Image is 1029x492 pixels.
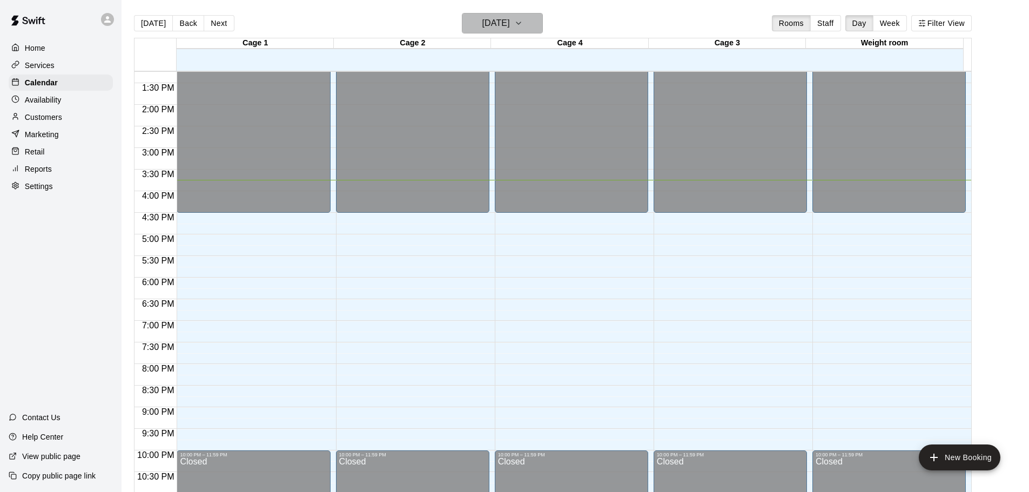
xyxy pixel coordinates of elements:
[204,15,234,31] button: Next
[657,452,804,457] div: 10:00 PM – 11:59 PM
[25,164,52,174] p: Reports
[806,38,963,49] div: Weight room
[482,16,510,31] h6: [DATE]
[25,181,53,192] p: Settings
[462,13,543,33] button: [DATE]
[9,178,113,194] a: Settings
[9,40,113,56] a: Home
[25,95,62,105] p: Availability
[9,75,113,91] a: Calendar
[139,83,177,92] span: 1:30 PM
[139,429,177,438] span: 9:30 PM
[22,470,96,481] p: Copy public page link
[25,43,45,53] p: Home
[919,444,1000,470] button: add
[9,92,113,108] a: Availability
[139,386,177,395] span: 8:30 PM
[816,452,963,457] div: 10:00 PM – 11:59 PM
[810,15,841,31] button: Staff
[139,126,177,136] span: 2:30 PM
[134,472,177,481] span: 10:30 PM
[649,38,806,49] div: Cage 3
[25,112,62,123] p: Customers
[172,15,204,31] button: Back
[22,412,60,423] p: Contact Us
[25,77,58,88] p: Calendar
[339,452,486,457] div: 10:00 PM – 11:59 PM
[139,278,177,287] span: 6:00 PM
[9,126,113,143] a: Marketing
[139,148,177,157] span: 3:00 PM
[9,161,113,177] a: Reports
[180,452,327,457] div: 10:00 PM – 11:59 PM
[25,60,55,71] p: Services
[134,15,173,31] button: [DATE]
[139,105,177,114] span: 2:00 PM
[772,15,811,31] button: Rooms
[139,213,177,222] span: 4:30 PM
[139,407,177,416] span: 9:00 PM
[873,15,907,31] button: Week
[911,15,972,31] button: Filter View
[498,452,645,457] div: 10:00 PM – 11:59 PM
[25,146,45,157] p: Retail
[139,321,177,330] span: 7:00 PM
[139,299,177,308] span: 6:30 PM
[139,256,177,265] span: 5:30 PM
[9,144,113,160] a: Retail
[139,234,177,244] span: 5:00 PM
[845,15,873,31] button: Day
[9,57,113,73] a: Services
[22,432,63,442] p: Help Center
[491,38,648,49] div: Cage 4
[25,129,59,140] p: Marketing
[139,191,177,200] span: 4:00 PM
[22,451,80,462] p: View public page
[177,38,334,49] div: Cage 1
[9,109,113,125] a: Customers
[139,342,177,352] span: 7:30 PM
[334,38,491,49] div: Cage 2
[134,450,177,460] span: 10:00 PM
[139,170,177,179] span: 3:30 PM
[139,364,177,373] span: 8:00 PM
